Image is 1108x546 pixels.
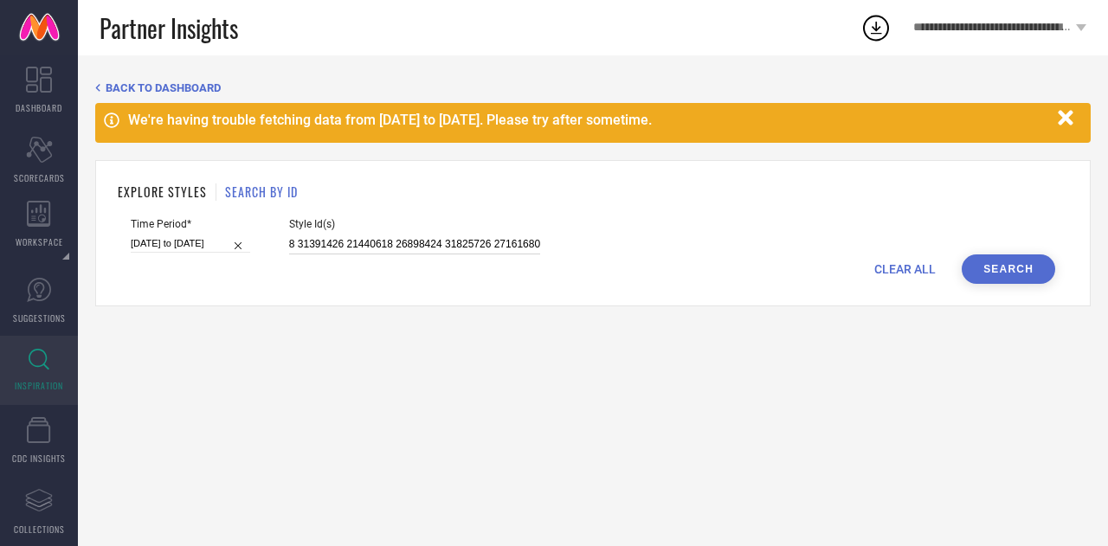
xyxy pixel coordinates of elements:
span: WORKSPACE [16,235,63,248]
span: COLLECTIONS [14,523,65,536]
input: Enter comma separated style ids e.g. 12345, 67890 [289,234,540,254]
span: INSPIRATION [15,379,63,392]
span: SUGGESTIONS [13,312,66,324]
span: CLEAR ALL [874,262,936,276]
div: We're having trouble fetching data from [DATE] to [DATE]. Please try after sometime. [128,112,1049,128]
span: BACK TO DASHBOARD [106,81,221,94]
span: SCORECARDS [14,171,65,184]
h1: EXPLORE STYLES [118,183,207,201]
span: DASHBOARD [16,101,62,114]
button: Search [962,254,1055,284]
span: Time Period* [131,218,250,230]
h1: SEARCH BY ID [225,183,298,201]
span: CDC INSIGHTS [12,452,66,465]
div: Open download list [860,12,892,43]
span: Style Id(s) [289,218,540,230]
span: Partner Insights [100,10,238,46]
div: Back TO Dashboard [95,81,1091,94]
input: Select time period [131,234,250,253]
